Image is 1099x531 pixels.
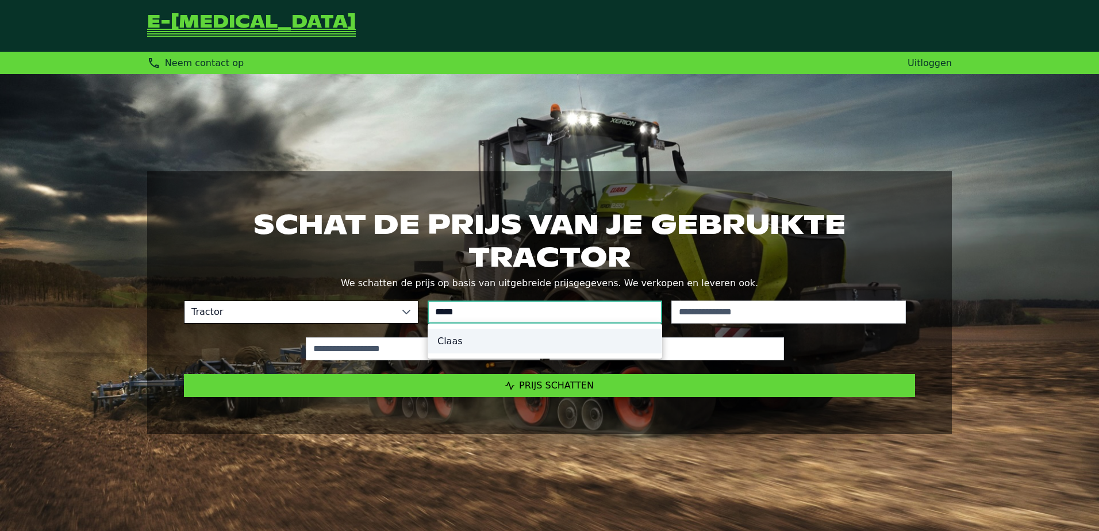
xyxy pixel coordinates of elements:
[165,57,244,68] span: Neem contact op
[184,275,915,291] p: We schatten de prijs op basis van uitgebreide prijsgegevens. We verkopen en leveren ook.
[428,324,662,358] ul: Option List
[184,208,915,272] h1: Schat de prijs van je gebruikte tractor
[908,57,952,68] a: Uitloggen
[428,329,662,353] li: Claas
[185,301,395,323] span: Tractor
[184,374,915,397] button: Prijs schatten
[519,380,594,391] span: Prijs schatten
[147,56,244,70] div: Neem contact op
[147,14,356,38] a: Terug naar de startpagina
